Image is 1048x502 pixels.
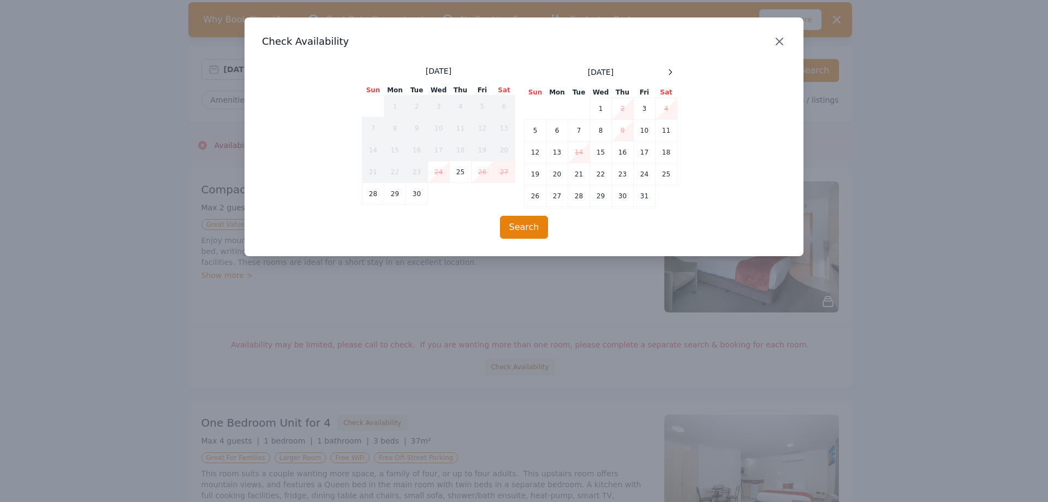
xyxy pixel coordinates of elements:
th: Wed [590,87,612,98]
td: 30 [612,185,634,207]
td: 27 [493,161,515,183]
span: [DATE] [426,66,451,76]
td: 6 [546,120,568,141]
td: 29 [590,185,612,207]
td: 26 [525,185,546,207]
td: 8 [590,120,612,141]
td: 2 [612,98,634,120]
th: Thu [612,87,634,98]
th: Sun [362,85,384,96]
td: 7 [568,120,590,141]
td: 8 [384,117,406,139]
td: 7 [362,117,384,139]
td: 6 [493,96,515,117]
button: Search [500,216,549,239]
td: 12 [525,141,546,163]
td: 27 [546,185,568,207]
td: 17 [428,139,450,161]
td: 25 [450,161,472,183]
td: 24 [428,161,450,183]
td: 21 [568,163,590,185]
td: 18 [656,141,677,163]
td: 9 [406,117,428,139]
td: 10 [634,120,656,141]
td: 19 [472,139,493,161]
th: Fri [634,87,656,98]
td: 10 [428,117,450,139]
th: Tue [568,87,590,98]
td: 11 [450,117,472,139]
td: 25 [656,163,677,185]
td: 31 [634,185,656,207]
td: 20 [493,139,515,161]
th: Mon [546,87,568,98]
td: 22 [384,161,406,183]
td: 16 [612,141,634,163]
th: Sat [656,87,677,98]
td: 9 [612,120,634,141]
td: 13 [546,141,568,163]
td: 17 [634,141,656,163]
td: 1 [384,96,406,117]
td: 28 [568,185,590,207]
td: 18 [450,139,472,161]
th: Fri [472,85,493,96]
td: 5 [525,120,546,141]
td: 1 [590,98,612,120]
span: [DATE] [588,67,614,78]
td: 5 [472,96,493,117]
td: 16 [406,139,428,161]
td: 2 [406,96,428,117]
td: 11 [656,120,677,141]
td: 4 [656,98,677,120]
td: 28 [362,183,384,205]
td: 20 [546,163,568,185]
td: 12 [472,117,493,139]
td: 21 [362,161,384,183]
th: Thu [450,85,472,96]
th: Sun [525,87,546,98]
th: Wed [428,85,450,96]
h3: Check Availability [262,35,786,48]
td: 15 [590,141,612,163]
td: 30 [406,183,428,205]
td: 23 [612,163,634,185]
td: 3 [634,98,656,120]
td: 3 [428,96,450,117]
td: 24 [634,163,656,185]
td: 19 [525,163,546,185]
td: 22 [590,163,612,185]
td: 4 [450,96,472,117]
th: Sat [493,85,515,96]
td: 23 [406,161,428,183]
td: 14 [568,141,590,163]
td: 29 [384,183,406,205]
td: 13 [493,117,515,139]
td: 14 [362,139,384,161]
th: Tue [406,85,428,96]
td: 26 [472,161,493,183]
th: Mon [384,85,406,96]
td: 15 [384,139,406,161]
